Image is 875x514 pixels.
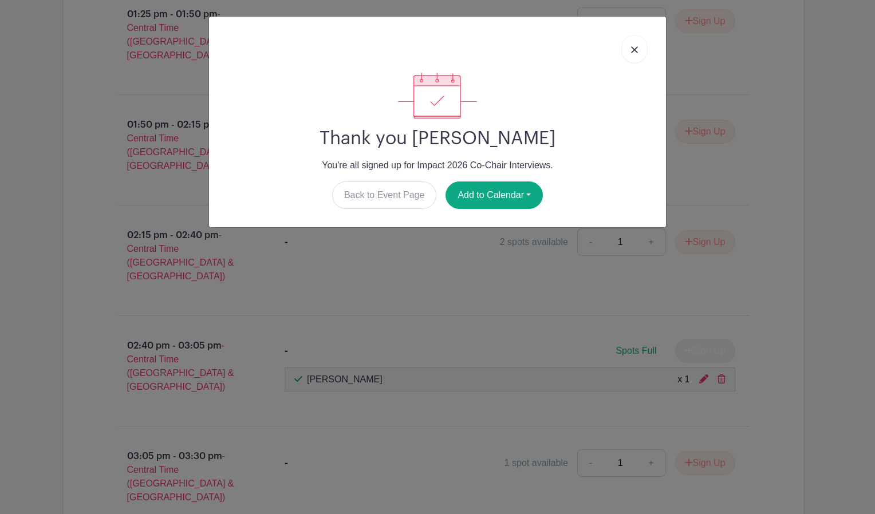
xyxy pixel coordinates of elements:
a: Back to Event Page [332,181,437,209]
h2: Thank you [PERSON_NAME] [218,128,657,149]
img: signup_complete-c468d5dda3e2740ee63a24cb0ba0d3ce5d8a4ecd24259e683200fb1569d990c8.svg [398,73,477,118]
img: close_button-5f87c8562297e5c2d7936805f587ecaba9071eb48480494691a3f1689db116b3.svg [631,46,638,53]
button: Add to Calendar [446,181,543,209]
p: You're all signed up for Impact 2026 Co-Chair Interviews. [218,159,657,172]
